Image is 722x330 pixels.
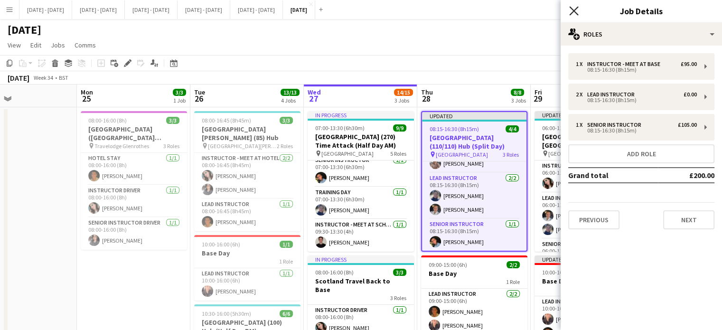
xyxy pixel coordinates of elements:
[166,117,179,124] span: 3/3
[393,124,406,132] span: 9/9
[4,39,25,51] a: View
[390,294,406,302] span: 3 Roles
[283,0,315,19] button: [DATE]
[321,150,374,157] span: [GEOGRAPHIC_DATA]
[8,41,21,49] span: View
[576,98,697,103] div: 08:15-16:30 (8h15m)
[47,39,69,51] a: Jobs
[390,150,406,157] span: 5 Roles
[534,111,641,119] div: Updated
[684,91,697,98] div: £0.00
[534,111,641,252] app-job-card: Updated06:00-11:25 (5h25m)5/5[GEOGRAPHIC_DATA], [GEOGRAPHIC_DATA] (140) Hub (Half Day AM) [GEOGRA...
[81,185,187,217] app-card-role: Instructor Driver1/108:00-16:00 (8h)[PERSON_NAME]
[315,269,354,276] span: 08:00-16:00 (8h)
[576,122,587,128] div: 1 x
[548,150,617,157] span: [GEOGRAPHIC_DATA] Wimbledon
[19,0,72,19] button: [DATE] - [DATE]
[178,0,230,19] button: [DATE] - [DATE]
[436,151,488,158] span: [GEOGRAPHIC_DATA]
[193,93,205,104] span: 26
[421,269,527,278] h3: Base Day
[587,61,664,67] div: Instructor - Meet at Base
[422,133,526,151] h3: [GEOGRAPHIC_DATA] (110/110) Hub (Split Day)
[202,117,251,124] span: 08:00-16:45 (8h45m)
[81,153,187,185] app-card-role: Hotel Stay1/108:00-16:00 (8h)[PERSON_NAME]
[542,269,581,276] span: 10:00-16:00 (6h)
[587,91,638,98] div: Lead Instructor
[81,217,187,250] app-card-role: Senior Instructor Driver1/108:00-16:00 (8h)[PERSON_NAME]
[194,199,300,231] app-card-role: Lead Instructor1/108:00-16:45 (8h45m)[PERSON_NAME]
[308,277,414,294] h3: Scotland Travel Back to Base
[94,142,149,150] span: Travelodge Glenrothes
[561,23,722,46] div: Roles
[576,128,697,133] div: 08:15-16:30 (8h15m)
[394,97,413,104] div: 3 Jobs
[576,67,697,72] div: 08:15-16:30 (8h15m)
[81,88,93,96] span: Mon
[421,88,433,96] span: Thu
[72,0,125,19] button: [DATE] - [DATE]
[75,41,96,49] span: Comms
[506,125,519,132] span: 4/4
[587,122,645,128] div: Senior Instructor
[59,74,68,81] div: BST
[420,93,433,104] span: 28
[315,124,365,132] span: 07:00-13:30 (6h30m)
[79,93,93,104] span: 25
[308,111,414,252] app-job-card: In progress07:00-13:30 (6h30m)9/9[GEOGRAPHIC_DATA] (270) Time Attack (Half Day AM) [GEOGRAPHIC_DA...
[308,132,414,150] h3: [GEOGRAPHIC_DATA] (270) Time Attack (Half Day AM)
[533,93,542,104] span: 29
[280,241,293,248] span: 1/1
[506,261,520,268] span: 2/2
[71,39,100,51] a: Comms
[308,88,321,96] span: Wed
[202,310,251,317] span: 10:30-16:00 (5h30m)
[208,142,277,150] span: [GEOGRAPHIC_DATA][PERSON_NAME]
[422,219,526,251] app-card-role: Senior Instructor1/108:15-16:30 (8h15m)[PERSON_NAME]
[194,111,300,231] app-job-card: 08:00-16:45 (8h45m)3/3[GEOGRAPHIC_DATA][PERSON_NAME] (85) Hub [GEOGRAPHIC_DATA][PERSON_NAME]2 Rol...
[125,0,178,19] button: [DATE] - [DATE]
[194,268,300,301] app-card-role: Lead Instructor1/110:00-16:00 (6h)[PERSON_NAME]
[430,125,479,132] span: 08:15-16:30 (8h15m)
[194,249,300,257] h3: Base Day
[281,97,299,104] div: 4 Jobs
[678,122,697,128] div: £105.00
[511,97,526,104] div: 3 Jobs
[394,89,413,96] span: 14/15
[81,111,187,250] app-job-card: 08:00-16:00 (8h)3/3[GEOGRAPHIC_DATA] ([GEOGRAPHIC_DATA][PERSON_NAME]) - [GEOGRAPHIC_DATA][PERSON_...
[422,173,526,219] app-card-role: Lead Instructor2/208:15-16:30 (8h15m)[PERSON_NAME][PERSON_NAME]
[568,210,619,229] button: Previous
[658,168,714,183] td: £200.00
[173,97,186,104] div: 1 Job
[30,41,41,49] span: Edit
[306,93,321,104] span: 27
[277,142,293,150] span: 2 Roles
[308,155,414,187] app-card-role: Senior Instructor1/107:00-13:30 (6h30m)[PERSON_NAME]
[534,255,641,263] div: Updated
[8,23,41,37] h1: [DATE]
[681,61,697,67] div: £95.00
[506,278,520,285] span: 1 Role
[568,144,714,163] button: Add role
[663,210,714,229] button: Next
[8,73,29,83] div: [DATE]
[511,89,524,96] span: 8/8
[27,39,45,51] a: Edit
[163,142,179,150] span: 3 Roles
[422,112,526,120] div: Updated
[194,235,300,301] app-job-card: 10:00-16:00 (6h)1/1Base Day1 RoleLead Instructor1/110:00-16:00 (6h)[PERSON_NAME]
[281,89,300,96] span: 13/13
[561,5,722,17] h3: Job Details
[308,219,414,252] app-card-role: Instructor - Meet at School1/109:30-13:30 (4h)[PERSON_NAME]
[421,111,527,252] app-job-card: Updated08:15-16:30 (8h15m)4/4[GEOGRAPHIC_DATA] (110/110) Hub (Split Day) [GEOGRAPHIC_DATA]3 Roles...
[279,258,293,265] span: 1 Role
[88,117,127,124] span: 08:00-16:00 (8h)
[393,269,406,276] span: 3/3
[576,61,587,67] div: 1 x
[81,125,187,142] h3: [GEOGRAPHIC_DATA] ([GEOGRAPHIC_DATA][PERSON_NAME]) - [GEOGRAPHIC_DATA][PERSON_NAME]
